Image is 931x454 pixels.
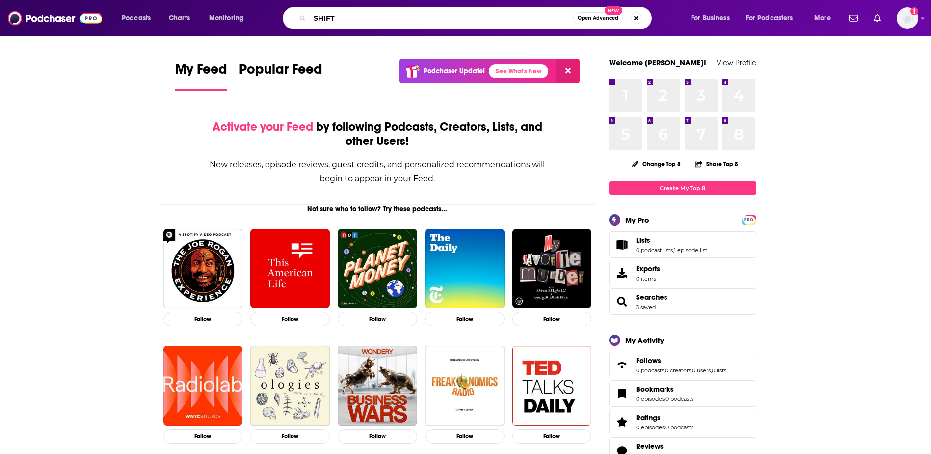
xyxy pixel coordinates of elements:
[636,356,726,365] a: Follows
[626,158,687,170] button: Change Top 8
[169,11,190,25] span: Charts
[743,216,755,224] span: PRO
[636,442,693,451] a: Reviews
[175,61,227,84] span: My Feed
[213,119,313,134] span: Activate your Feed
[609,352,756,378] span: Follows
[625,336,664,345] div: My Activity
[489,64,548,78] a: See What's New
[609,231,756,258] span: Lists
[712,367,726,374] a: 0 lists
[711,367,712,374] span: ,
[636,424,665,431] a: 0 episodes
[807,10,843,26] button: open menu
[202,10,257,26] button: open menu
[636,293,667,302] a: Searches
[636,413,693,422] a: Ratings
[239,61,322,91] a: Popular Feed
[625,215,649,225] div: My Pro
[897,7,918,29] img: User Profile
[717,58,756,67] a: View Profile
[338,229,417,309] img: Planet Money
[209,11,244,25] span: Monitoring
[425,346,505,426] img: Freakonomics Radio
[674,247,707,254] a: 1 episode list
[743,216,755,223] a: PRO
[609,181,756,195] a: Create My Top 8
[845,10,862,27] a: Show notifications dropdown
[250,312,330,326] button: Follow
[175,61,227,91] a: My Feed
[636,275,660,282] span: 0 items
[636,236,707,245] a: Lists
[163,429,243,444] button: Follow
[636,236,650,245] span: Lists
[612,238,632,252] a: Lists
[897,7,918,29] span: Logged in as WE_Broadcast
[609,380,756,407] span: Bookmarks
[573,12,623,24] button: Open AdvancedNew
[673,247,674,254] span: ,
[163,229,243,309] img: The Joe Rogan Experience
[694,154,739,173] button: Share Top 8
[122,11,151,25] span: Podcasts
[691,11,730,25] span: For Business
[612,387,632,400] a: Bookmarks
[115,10,163,26] button: open menu
[609,288,756,315] span: Searches
[209,157,546,186] div: New releases, episode reviews, guest credits, and personalized recommendations will begin to appe...
[160,205,596,213] div: Not sure who to follow? Try these podcasts...
[636,304,656,311] a: 3 saved
[425,429,505,444] button: Follow
[338,312,417,326] button: Follow
[612,358,632,372] a: Follows
[897,7,918,29] button: Show profile menu
[512,229,592,309] img: My Favorite Murder with Karen Kilgariff and Georgia Hardstark
[665,396,665,402] span: ,
[636,264,660,273] span: Exports
[636,442,664,451] span: Reviews
[814,11,831,25] span: More
[250,346,330,426] img: Ologies with Alie Ward
[636,385,674,394] span: Bookmarks
[612,295,632,309] a: Searches
[8,9,102,28] img: Podchaser - Follow, Share and Rate Podcasts
[636,356,661,365] span: Follows
[512,312,592,326] button: Follow
[162,10,196,26] a: Charts
[609,260,756,286] a: Exports
[424,67,485,75] p: Podchaser Update!
[163,346,243,426] a: Radiolab
[636,367,664,374] a: 0 podcasts
[605,6,622,15] span: New
[310,10,573,26] input: Search podcasts, credits, & more...
[740,10,807,26] button: open menu
[338,346,417,426] img: Business Wars
[578,16,618,21] span: Open Advanced
[636,413,661,422] span: Ratings
[250,229,330,309] img: This American Life
[512,429,592,444] button: Follow
[609,409,756,435] span: Ratings
[665,424,665,431] span: ,
[338,429,417,444] button: Follow
[612,266,632,280] span: Exports
[425,229,505,309] img: The Daily
[636,247,673,254] a: 0 podcast lists
[910,7,918,15] svg: Add a profile image
[292,7,661,29] div: Search podcasts, credits, & more...
[512,346,592,426] img: TED Talks Daily
[636,385,693,394] a: Bookmarks
[250,429,330,444] button: Follow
